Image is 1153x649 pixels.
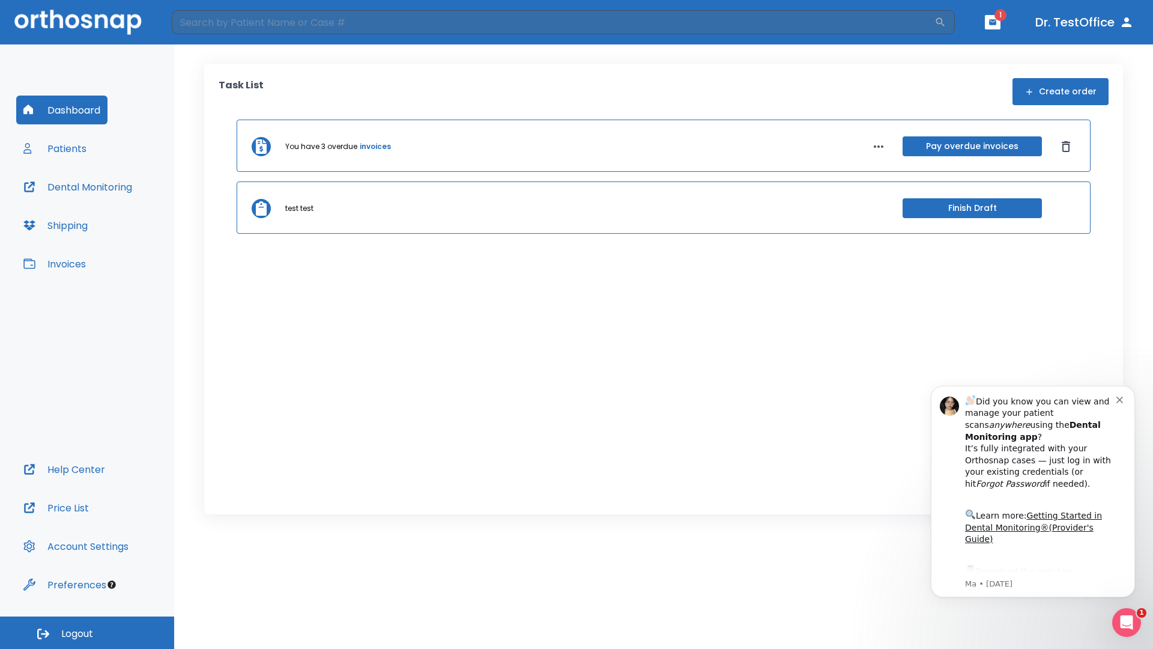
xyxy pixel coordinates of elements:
[994,9,1006,21] span: 1
[106,579,117,590] div: Tooltip anchor
[61,627,93,641] span: Logout
[16,493,96,522] button: Price List
[360,141,391,152] a: invoices
[219,78,264,105] p: Task List
[285,141,357,152] p: You have 3 overdue
[16,455,112,484] button: Help Center
[16,172,139,201] button: Dental Monitoring
[913,368,1153,617] iframe: Intercom notifications message
[16,532,136,561] button: Account Settings
[16,96,107,124] button: Dashboard
[903,136,1042,156] button: Pay overdue invoices
[16,211,95,240] button: Shipping
[52,196,204,257] div: Download the app: | ​ Let us know if you need help getting started!
[1112,608,1141,637] iframe: Intercom live chat
[1030,11,1139,33] button: Dr. TestOffice
[1012,78,1109,105] button: Create order
[16,570,113,599] button: Preferences
[14,10,142,34] img: Orthosnap
[204,26,213,35] button: Dismiss notification
[52,211,204,222] p: Message from Ma, sent 3w ago
[285,203,313,214] p: test test
[1137,608,1146,618] span: 1
[172,10,934,34] input: Search by Patient Name or Case #
[52,199,159,221] a: App Store
[1056,137,1076,156] button: Dismiss
[16,249,93,278] button: Invoices
[903,198,1042,218] button: Finish Draft
[16,134,94,163] button: Patients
